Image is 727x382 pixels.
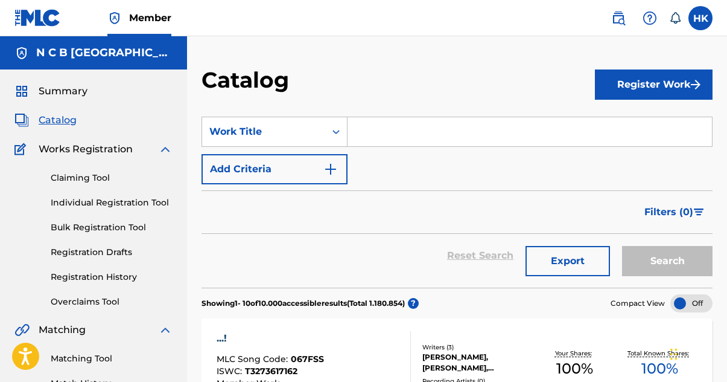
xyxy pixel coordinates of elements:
div: Work Title [209,125,318,139]
img: f7272a7cc735f4ea7f67.svg [688,77,703,92]
img: search [611,11,626,25]
img: help [643,11,657,25]
img: Top Rightsholder [107,11,122,25]
span: 067FSS [291,354,324,364]
div: [PERSON_NAME], [PERSON_NAME], [PERSON_NAME] [422,352,532,374]
button: Add Criteria [202,154,348,184]
img: Matching [14,323,30,337]
div: Writers ( 3 ) [422,343,532,352]
img: expand [158,142,173,157]
div: Chat-widget [667,324,727,382]
button: Export [525,246,610,276]
img: Works Registration [14,142,30,157]
img: Accounts [14,46,29,60]
span: ? [408,298,419,309]
div: Træk [670,336,678,372]
span: 100 % [556,358,593,380]
a: Registration History [51,271,173,283]
button: Filters (0) [637,197,713,227]
a: Claiming Tool [51,172,173,184]
span: Summary [39,84,87,99]
img: filter [694,209,704,216]
span: Works Registration [39,142,133,157]
div: ...! [217,331,401,346]
div: Help [638,6,662,30]
img: MLC Logo [14,9,61,27]
span: 100 % [641,358,678,380]
span: Compact View [611,298,665,309]
a: Public Search [606,6,630,30]
h5: N C B SCANDINAVIA [36,46,173,60]
p: Your Shares: [555,349,595,358]
h2: Catalog [202,66,295,94]
span: Matching [39,323,86,337]
p: Showing 1 - 10 of 10.000 accessible results (Total 1.180.854 ) [202,298,405,309]
a: Overclaims Tool [51,296,173,308]
form: Search Form [202,117,713,288]
a: CatalogCatalog [14,113,77,128]
a: SummarySummary [14,84,87,99]
img: 9d2ae6d4665cec9f34b9.svg [323,162,338,176]
span: Member [129,11,171,25]
p: Total Known Shares: [627,349,692,358]
div: Notifications [669,12,681,24]
span: ISWC : [217,366,245,377]
a: Matching Tool [51,352,173,365]
a: Registration Drafts [51,246,173,259]
iframe: Chat Widget [667,324,727,382]
img: Catalog [14,113,29,128]
img: Summary [14,84,29,99]
span: T3273617162 [245,366,297,377]
img: expand [158,323,173,337]
a: Individual Registration Tool [51,196,173,209]
span: Filters ( 0 ) [644,205,693,219]
iframe: Resource Center [693,227,727,325]
span: Catalog [39,113,77,128]
span: MLC Song Code : [217,354,291,364]
a: Bulk Registration Tool [51,221,173,234]
div: User Menu [688,6,713,30]
button: Register Work [595,70,713,100]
